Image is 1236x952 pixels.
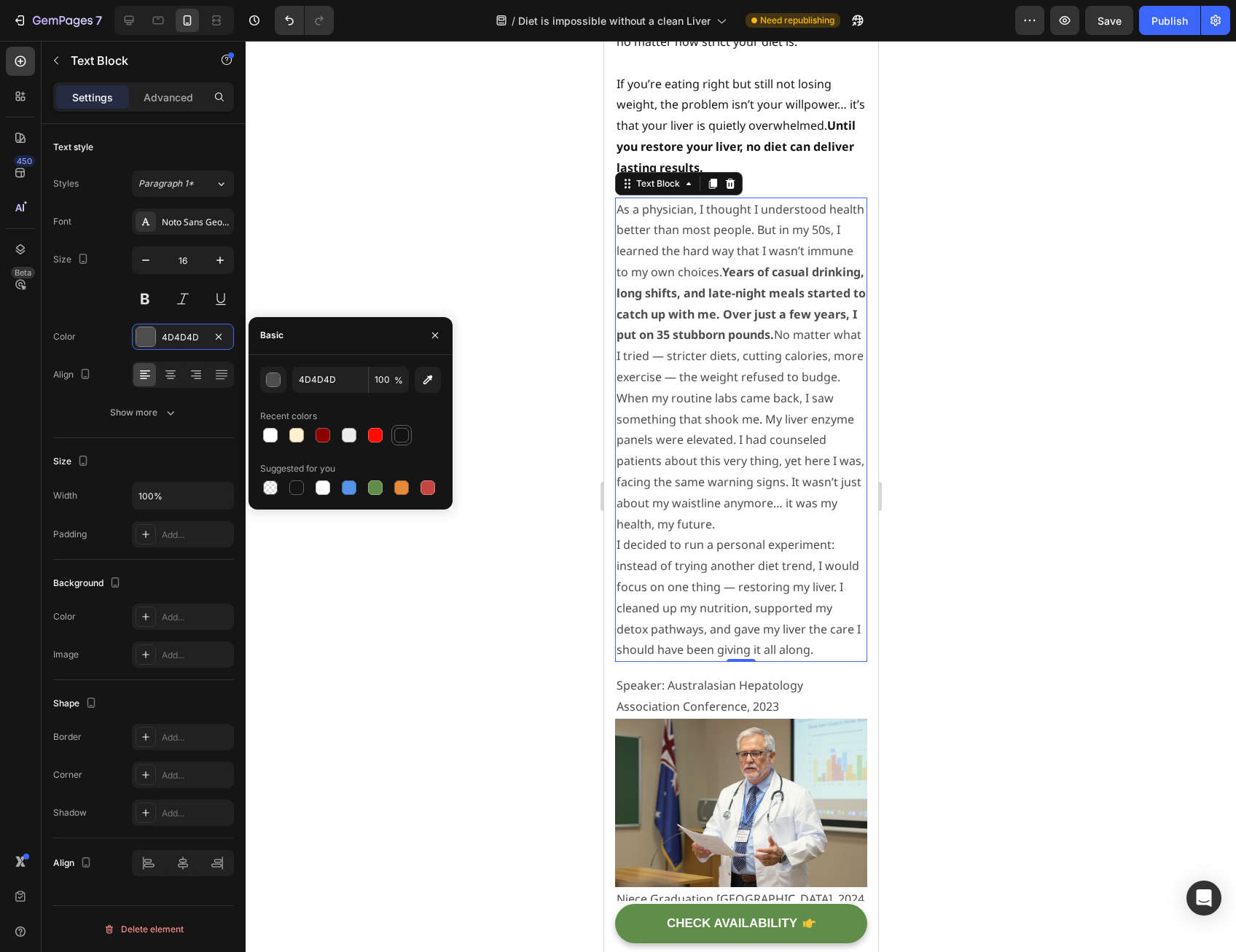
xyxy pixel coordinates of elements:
[1186,881,1221,916] div: Open Intercom Messenger
[110,405,178,420] div: Show more
[53,528,87,541] div: Padding
[1098,15,1122,27] span: Save
[1139,6,1200,35] button: Publish
[518,13,711,28] span: Diet is impossible without a clean Liver
[53,399,234,426] button: Show more
[53,365,94,385] div: Align
[138,177,194,190] span: Paragraph 1*
[53,694,100,714] div: Shape
[394,374,403,387] span: %
[760,14,834,27] span: Need republishing
[260,462,335,475] div: Suggested for you
[53,610,76,623] div: Color
[162,528,230,542] div: Add...
[162,331,204,344] div: 4D4D4D
[260,410,317,423] div: Recent colors
[71,52,195,69] p: Text Block
[162,769,230,782] div: Add...
[95,12,102,29] p: 7
[292,367,368,393] input: Eg: FFFFFF
[132,171,234,197] button: Paragraph 1*
[604,41,878,952] iframe: Design area
[53,854,95,873] div: Align
[53,215,71,228] div: Font
[133,483,233,509] input: Auto
[53,330,76,343] div: Color
[11,267,35,278] div: Beta
[53,918,234,941] button: Delete element
[53,768,82,781] div: Corner
[162,649,230,662] div: Add...
[14,155,35,167] div: 450
[53,452,92,472] div: Size
[1151,13,1188,28] div: Publish
[53,730,82,744] div: Border
[103,921,184,938] div: Delete element
[53,177,79,190] div: Styles
[53,141,93,154] div: Text style
[6,6,109,35] button: 7
[162,611,230,624] div: Add...
[162,807,230,820] div: Add...
[260,329,283,342] div: Basic
[162,731,230,744] div: Add...
[1085,6,1133,35] button: Save
[53,250,92,270] div: Size
[144,90,193,105] p: Advanced
[512,13,515,28] span: /
[53,648,79,661] div: Image
[72,90,113,105] p: Settings
[275,6,334,35] div: Undo/Redo
[53,806,87,819] div: Shadow
[53,489,77,502] div: Width
[53,574,124,593] div: Background
[162,216,230,229] div: Noto Sans Georgian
